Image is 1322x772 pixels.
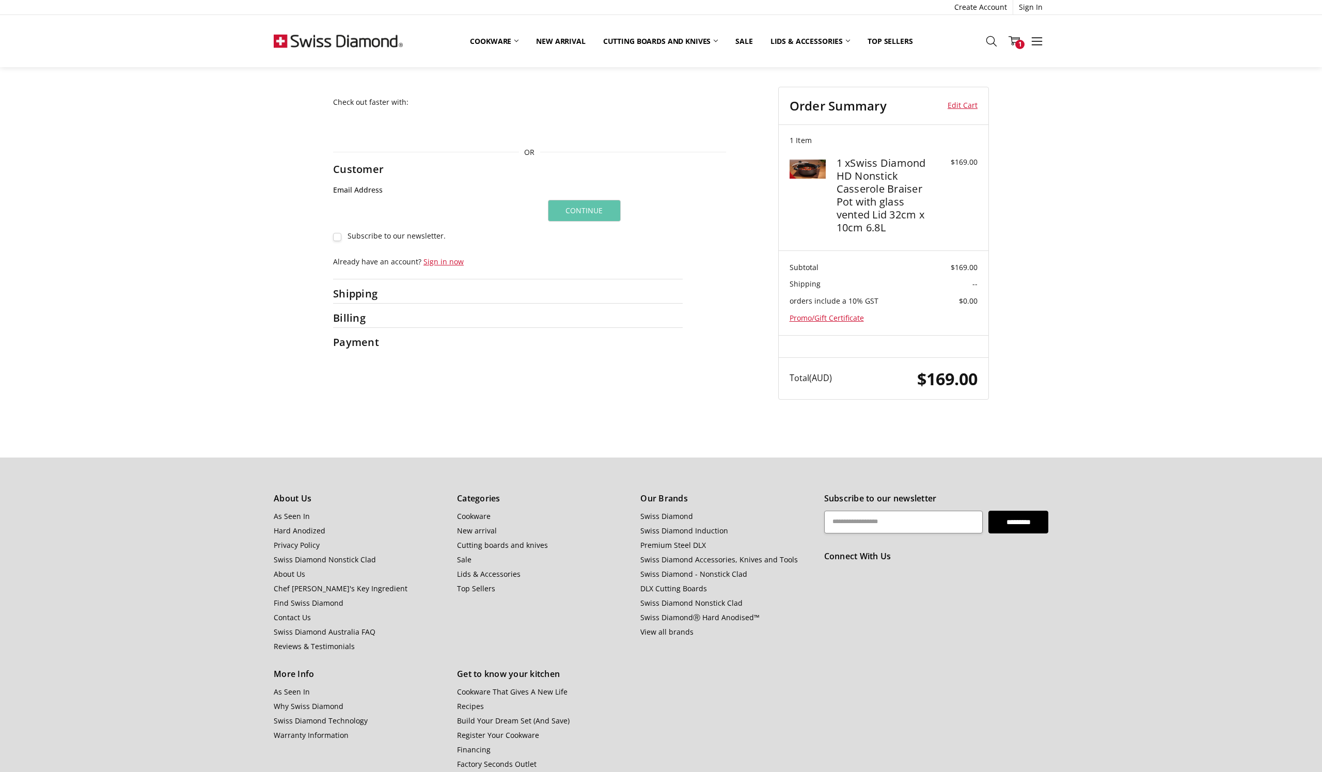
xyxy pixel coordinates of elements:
[824,551,1048,561] h5: Connect With Us
[457,584,495,593] a: Top Sellers
[640,493,812,503] h5: Our Brands
[640,555,798,564] a: Swiss Diamond Accessories, Knives and Tools
[951,262,978,272] span: $169.00
[457,759,537,769] a: Factory Seconds Outlet
[1015,40,1025,49] span: 1
[457,540,548,550] a: Cutting boards and knives
[333,184,537,196] label: Email Address
[594,30,727,52] a: Cutting boards and knives
[790,279,821,289] span: Shipping
[457,526,497,535] a: New arrival
[727,30,761,52] a: Sale
[859,30,921,52] a: Top Sellers
[917,367,978,390] span: $169.00
[274,669,446,679] h5: More Info
[931,156,978,167] div: $169.00
[333,97,726,107] p: Check out faster with:
[640,584,707,593] a: DLX Cutting Boards
[457,716,570,726] a: Build Your Dream Set (And Save)
[640,569,747,579] a: Swiss Diamond - Nonstick Clad
[274,598,343,608] a: Find Swiss Diamond
[790,313,864,323] a: Promo/Gift Certificate
[274,540,320,550] a: Privacy Policy
[333,256,683,267] p: Already have an account?
[274,687,310,697] a: As Seen In
[790,98,934,114] h3: Order Summary
[640,612,760,622] a: Swiss DiamondⓇ Hard Anodised™
[274,701,343,711] a: Why Swiss Diamond
[640,526,728,535] a: Swiss Diamond Induction
[274,730,349,740] a: Warranty Information
[274,627,375,637] a: Swiss Diamond Australia FAQ
[527,30,594,52] a: New arrival
[333,117,498,135] iframe: PayPal-paypal
[457,555,471,564] a: Sale
[333,336,398,349] h2: Payment
[274,612,311,622] a: Contact Us
[274,569,305,579] a: About Us
[519,147,540,158] span: OR
[548,200,621,222] button: Continue
[457,569,521,579] a: Lids & Accessories
[457,511,491,521] a: Cookware
[274,641,355,651] a: Reviews & Testimonials
[274,15,403,67] img: Free Shipping On Every Order
[457,669,629,679] h5: Get to know your kitchen
[274,493,446,503] h5: About Us
[457,730,539,740] a: Register Your Cookware
[274,555,376,564] a: Swiss Diamond Nonstick Clad
[348,231,446,241] span: Subscribe to our newsletter.
[333,163,398,176] h2: Customer
[274,584,407,593] a: Chef [PERSON_NAME]'s Key Ingredient
[640,540,706,550] a: Premium Steel DLX
[790,136,978,145] h3: 1 Item
[274,716,368,726] a: Swiss Diamond Technology
[461,30,527,52] a: Cookware
[762,30,859,52] a: Lids & Accessories
[274,526,325,535] a: Hard Anodized
[457,687,568,697] a: Cookware That Gives A New Life
[640,598,743,608] a: Swiss Diamond Nonstick Clad
[790,296,878,306] span: orders include a 10% GST
[333,287,398,300] h2: Shipping
[824,493,1048,503] h5: Subscribe to our newsletter
[959,296,978,306] span: $0.00
[457,701,484,711] a: Recipes
[457,493,629,503] h5: Categories
[640,627,694,637] a: View all brands
[640,511,693,521] a: Swiss Diamond
[790,262,819,272] span: Subtotal
[333,311,398,324] h2: Billing
[457,745,491,754] a: Financing
[274,511,310,521] a: As Seen In
[790,372,832,384] span: Total (AUD)
[933,98,978,114] a: Edit Cart
[423,257,464,266] a: Sign in now
[1003,28,1026,54] a: 1
[837,156,928,234] h4: 1 x Swiss Diamond HD Nonstick Casserole Braiser Pot with glass vented Lid 32cm x 10cm 6.8L
[972,279,978,289] span: --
